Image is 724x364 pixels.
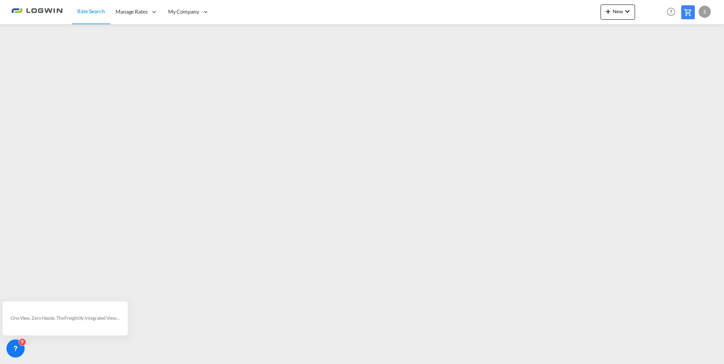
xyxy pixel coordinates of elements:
div: Help [665,5,681,19]
span: Help [665,5,677,18]
span: New [604,8,632,14]
span: My Company [168,8,199,16]
span: Manage Rates [115,8,148,16]
button: icon-plus 400-fgNewicon-chevron-down [601,5,635,20]
div: S [699,6,711,18]
md-icon: icon-plus 400-fg [604,7,613,16]
md-icon: icon-chevron-down [623,7,632,16]
span: Rate Search [77,8,105,14]
img: 2761ae10d95411efa20a1f5e0282d2d7.png [11,3,62,20]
